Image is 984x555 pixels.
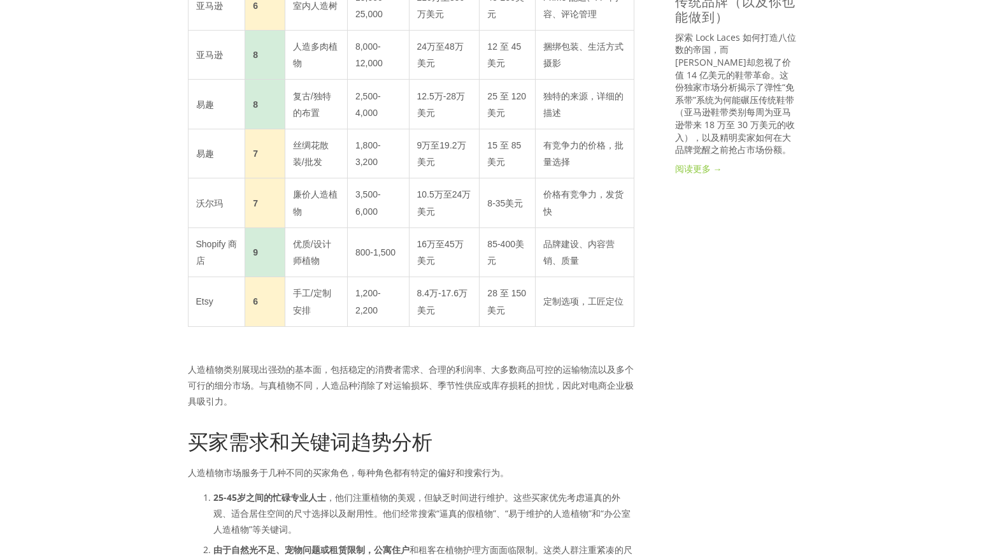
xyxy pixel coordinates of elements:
font: 亚马逊 [196,50,223,60]
a: 阅读更多 → [675,162,797,175]
font: 探索 Lock Laces 如何打造八位数的帝国，而[PERSON_NAME]却忽视了价值 14 亿美元的鞋带革命。这份独家市场分析揭示了弹性“免系带”系统为何能碾压传统鞋带（亚马逊鞋带类别每周... [675,31,796,155]
font: 16万至45万美元 [417,239,464,266]
font: 易趣 [196,99,214,109]
font: 沃尔玛 [196,198,223,208]
font: 手工/定制安排 [293,288,331,315]
font: 28 至 150 美元 [487,288,526,315]
font: 捆绑包装、生活方式摄影 [543,41,624,68]
font: 8 [253,99,258,109]
font: 9万至19.2万美元 [417,140,466,167]
font: 独特的来源，详细的描述 [543,90,624,117]
font: 12.5万-28万美元 [417,90,465,117]
font: 6 [253,296,258,306]
font: 1,800-3,200 [355,140,381,167]
font: 25-45岁之间的忙碌专业人士 [213,491,326,503]
font: 800-1,500 [355,247,396,257]
font: 易趣 [196,148,214,159]
font: 1,200-2,200 [355,288,381,315]
font: 24万至48万美元 [417,41,464,68]
font: 2,500-4,000 [355,90,381,117]
font: 人造植物市场服务于几种不同的买家角色，每种角色都有特定的偏好和搜索行为。 [188,466,509,479]
font: 买家需求和关键词趋势分析 [188,428,432,455]
font: 8 [253,50,258,60]
font: 85-400美元 [487,239,524,266]
font: 复古/独特的布置 [293,90,331,117]
font: 有竞争力的价格，批量选择 [543,140,624,167]
font: 定制选项，工匠定位 [543,296,624,306]
font: 9 [253,247,258,257]
font: 8,000-12,000 [355,41,383,68]
font: 7 [253,148,258,159]
font: 8.4万-17.6万美元 [417,288,467,315]
font: 3,500-6,000 [355,189,381,216]
font: 品牌建设、内容营销、质量 [543,239,615,266]
font: 丝绸花散装/批发 [293,140,329,167]
font: 廉价人造植物 [293,189,338,216]
font: 阅读更多 → [675,162,722,175]
font: Etsy [196,296,213,306]
font: 12 至 45 美元 [487,41,521,68]
font: ，他们注重植物的美观，但缺乏时间进行维护。这些买家优先考虑逼真的外观、适合居住空间的尺寸选择以及耐用性。他们经常搜索“逼真的假植物”、“易于维护的人造植物”和“办公室人造植物”等关键词。 [213,491,631,535]
font: 人造植物类别展现出强劲的基本面，包括稳定的消费者需求、合理的利润率、大多数商品可控的运输物流以及多个可行的细分市场。与真植物不同，人造品种消除了对运输损坏、季节性供应或库存损耗的担忧，因此对电商... [188,363,634,407]
font: Shopify 商店 [196,239,238,266]
font: 8-35美元 [487,198,523,208]
font: 优质/设计师植物 [293,239,331,266]
font: 10.5万至24万美元 [417,189,471,216]
font: 人造多肉植物 [293,41,338,68]
font: 7 [253,198,258,208]
font: 25 至 120 美元 [487,90,526,117]
font: 15 至 85 美元 [487,140,521,167]
font: 价格有竞争力，发货快 [543,189,624,216]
